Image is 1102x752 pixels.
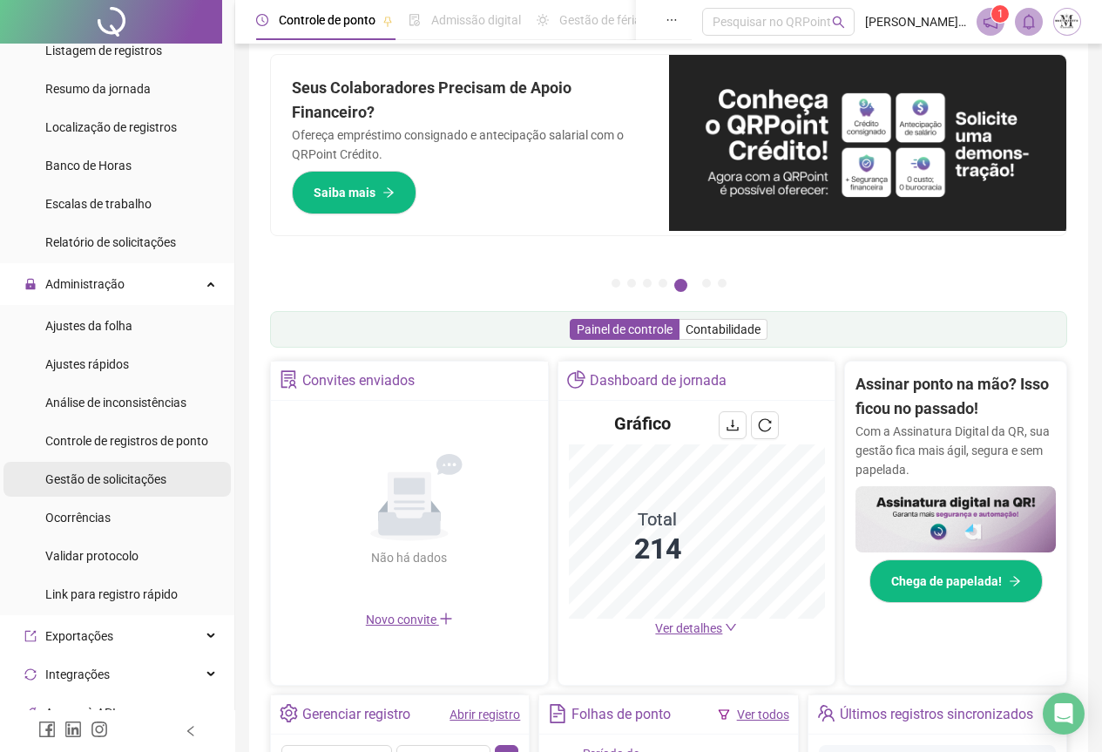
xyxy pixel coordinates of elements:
[314,183,375,202] span: Saiba mais
[758,418,772,432] span: reload
[1054,9,1080,35] img: 67331
[1009,575,1021,587] span: arrow-right
[45,159,132,173] span: Banco de Horas
[279,13,375,27] span: Controle de ponto
[45,357,129,371] span: Ajustes rápidos
[382,186,395,199] span: arrow-right
[659,279,667,288] button: 4
[45,319,132,333] span: Ajustes da folha
[329,548,490,567] div: Não há dados
[855,422,1056,479] p: Com a Assinatura Digital da QR, sua gestão fica mais ágil, segura e sem papelada.
[450,708,520,722] a: Abrir registro
[537,14,549,26] span: sun
[302,366,415,396] div: Convites enviados
[45,549,139,563] span: Validar protocolo
[45,396,186,410] span: Análise de inconsistências
[718,708,730,721] span: filter
[725,621,737,633] span: down
[643,279,652,288] button: 3
[865,12,966,31] span: [PERSON_NAME] - TRANSMARTINS
[686,322,761,336] span: Contabilidade
[718,279,727,288] button: 7
[24,668,37,681] span: sync
[674,279,687,292] button: 5
[702,279,711,288] button: 6
[431,13,521,27] span: Admissão digital
[559,13,647,27] span: Gestão de férias
[577,322,673,336] span: Painel de controle
[45,434,208,448] span: Controle de registros de ponto
[292,125,648,164] p: Ofereça empréstimo consignado e antecipação salarial com o QRPoint Crédito.
[666,14,678,26] span: ellipsis
[737,708,789,722] a: Ver todos
[832,16,845,29] span: search
[91,721,108,738] span: instagram
[280,704,298,722] span: setting
[983,14,998,30] span: notification
[24,278,37,290] span: lock
[991,5,1009,23] sup: 1
[612,279,620,288] button: 1
[38,721,56,738] span: facebook
[302,700,410,729] div: Gerenciar registro
[292,171,416,214] button: Saiba mais
[840,700,1033,729] div: Últimos registros sincronizados
[292,76,648,125] h2: Seus Colaboradores Precisam de Apoio Financeiro?
[45,235,176,249] span: Relatório de solicitações
[869,559,1043,603] button: Chega de papelada!
[45,44,162,58] span: Listagem de registros
[280,370,298,389] span: solution
[366,613,453,627] span: Novo convite
[891,572,1002,591] span: Chega de papelada!
[45,197,152,211] span: Escalas de trabalho
[45,472,166,486] span: Gestão de solicitações
[669,55,1067,231] img: banner%2F11e687cd-1386-4cbd-b13b-7bd81425532d.png
[409,14,421,26] span: file-done
[567,370,585,389] span: pie-chart
[24,630,37,642] span: export
[997,8,1004,20] span: 1
[45,511,111,525] span: Ocorrências
[382,16,393,26] span: pushpin
[45,587,178,601] span: Link para registro rápido
[571,700,671,729] div: Folhas de ponto
[185,725,197,737] span: left
[726,418,740,432] span: download
[855,486,1056,553] img: banner%2F02c71560-61a6-44d4-94b9-c8ab97240462.png
[24,707,37,719] span: api
[655,621,737,635] a: Ver detalhes down
[627,279,636,288] button: 2
[45,82,151,96] span: Resumo da jornada
[45,706,116,720] span: Acesso à API
[439,612,453,626] span: plus
[855,372,1056,422] h2: Assinar ponto na mão? Isso ficou no passado!
[548,704,566,722] span: file-text
[64,721,82,738] span: linkedin
[1043,693,1085,735] div: Open Intercom Messenger
[590,366,727,396] div: Dashboard de jornada
[256,14,268,26] span: clock-circle
[45,120,177,134] span: Localização de registros
[45,667,110,681] span: Integrações
[45,629,113,643] span: Exportações
[655,621,722,635] span: Ver detalhes
[614,411,671,436] h4: Gráfico
[45,277,125,291] span: Administração
[1021,14,1037,30] span: bell
[817,704,835,722] span: team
